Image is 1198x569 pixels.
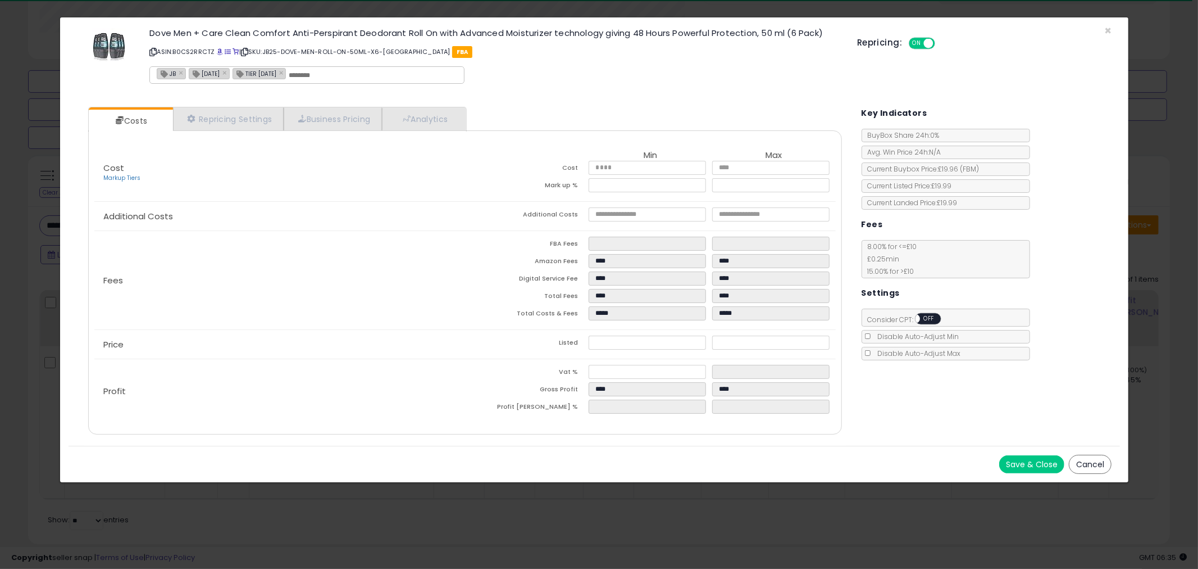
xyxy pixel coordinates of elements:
[465,400,589,417] td: Profit [PERSON_NAME] %
[382,107,465,130] a: Analytics
[149,43,840,61] p: ASIN: B0CS2RRCTZ | SKU: JB25-DOVE-MEN-ROLL-ON-50ML-X6-[GEOGRAPHIC_DATA]
[179,67,185,78] a: ×
[279,67,286,78] a: ×
[872,332,959,341] span: Disable Auto-Adjust Min
[284,107,382,130] a: Business Pricing
[89,110,172,132] a: Costs
[1104,22,1112,39] span: ×
[465,336,589,353] td: Listed
[712,151,836,161] th: Max
[465,382,589,400] td: Gross Profit
[1069,455,1112,474] button: Cancel
[465,161,589,178] td: Cost
[862,267,914,276] span: 15.00 % for > £10
[933,39,951,48] span: OFF
[872,349,961,358] span: Disable Auto-Adjust Max
[94,164,465,183] p: Cost
[910,39,924,48] span: ON
[465,365,589,382] td: Vat %
[857,38,902,47] h5: Repricing:
[94,387,465,396] p: Profit
[157,69,176,78] span: JB
[92,29,126,62] img: 41HfhgKRZvL._SL60_.jpg
[103,174,140,182] a: Markup Tiers
[452,46,473,58] span: FBA
[862,315,956,324] span: Consider CPT:
[465,306,589,324] td: Total Costs & Fees
[862,198,958,207] span: Current Landed Price: £19.99
[999,455,1064,473] button: Save & Close
[465,237,589,254] td: FBA Fees
[920,314,938,324] span: OFF
[465,272,589,289] td: Digital Service Fee
[862,218,883,232] h5: Fees
[862,130,940,140] span: BuyBox Share 24h: 0%
[465,178,589,196] td: Mark up %
[225,47,231,56] a: All offer listings
[94,276,465,285] p: Fees
[862,286,900,300] h5: Settings
[862,181,952,191] span: Current Listed Price: £19.99
[233,47,239,56] a: Your listing only
[222,67,229,78] a: ×
[939,164,980,174] span: £19.96
[862,242,917,276] span: 8.00 % for <= £10
[960,164,980,174] span: ( FBM )
[465,207,589,225] td: Additional Costs
[589,151,712,161] th: Min
[465,289,589,306] td: Total Fees
[862,106,927,120] h5: Key Indicators
[233,69,276,78] span: TIER [DATE]
[465,254,589,272] td: Amazon Fees
[862,164,980,174] span: Current Buybox Price:
[94,340,465,349] p: Price
[94,212,465,221] p: Additional Costs
[217,47,223,56] a: BuyBox page
[862,147,941,157] span: Avg. Win Price 24h: N/A
[862,254,900,264] span: £0.25 min
[173,107,284,130] a: Repricing Settings
[189,69,220,78] span: [DATE]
